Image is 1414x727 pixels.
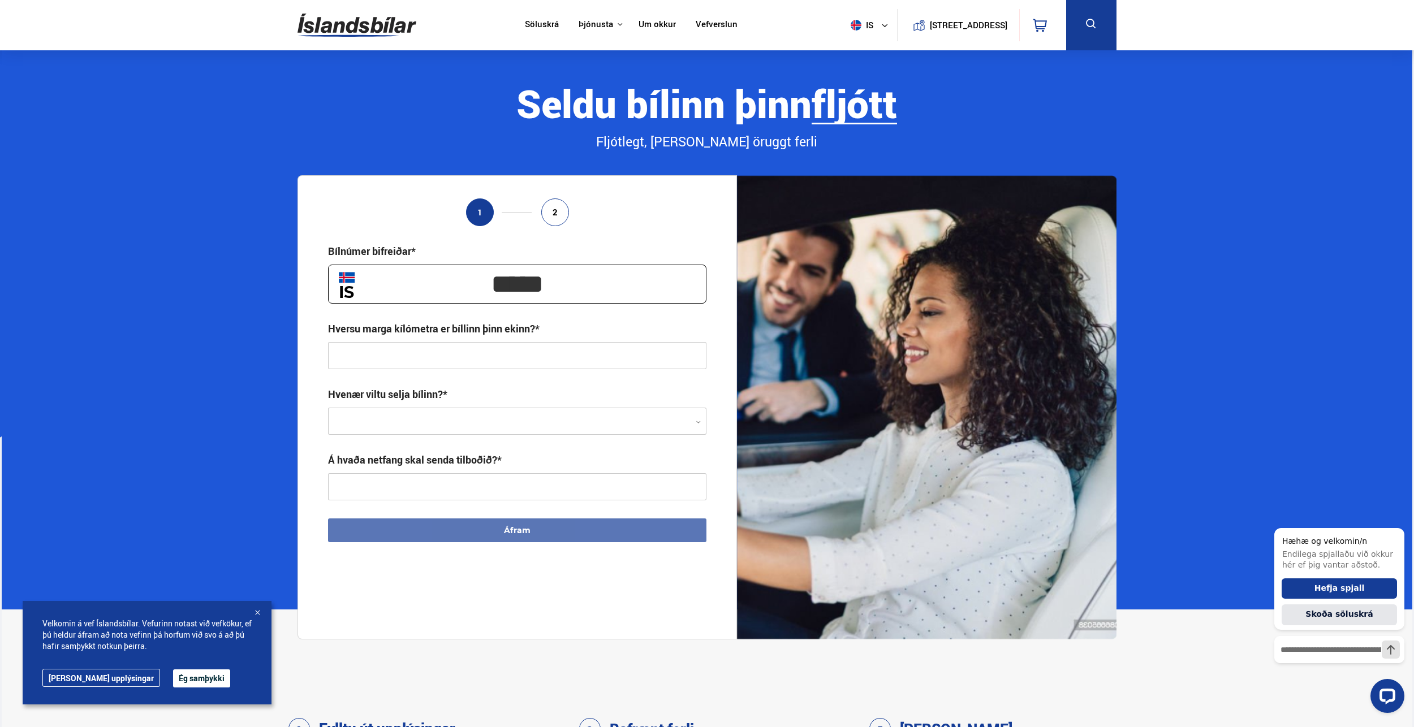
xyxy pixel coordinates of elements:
label: Hvenær viltu selja bílinn?* [328,387,447,401]
b: fljótt [812,77,897,129]
img: svg+xml;base64,PHN2ZyB4bWxucz0iaHR0cDovL3d3dy53My5vcmcvMjAwMC9zdmciIHdpZHRoPSI1MTIiIGhlaWdodD0iNT... [851,20,861,31]
a: [STREET_ADDRESS] [904,9,1014,41]
div: Hversu marga kílómetra er bíllinn þinn ekinn?* [328,322,540,335]
div: Seldu bílinn þinn [298,82,1116,124]
button: Áfram [328,518,707,542]
div: Fljótlegt, [PERSON_NAME] öruggt ferli [298,132,1116,152]
button: Ég samþykki [173,669,230,687]
a: [PERSON_NAME] upplýsingar [42,669,160,687]
span: is [846,20,874,31]
span: 1 [477,207,482,217]
iframe: LiveChat chat widget [1265,507,1409,722]
span: 2 [553,207,558,217]
a: Söluskrá [525,19,559,31]
span: Velkomin á vef Íslandsbílar. Vefurinn notast við vefkökur, ef þú heldur áfram að nota vefinn þá h... [42,618,252,652]
button: [STREET_ADDRESS] [934,20,1003,30]
div: Bílnúmer bifreiðar* [328,244,416,258]
a: Um okkur [639,19,676,31]
button: is [846,8,897,42]
a: Vefverslun [696,19,738,31]
button: Þjónusta [579,19,613,30]
div: Á hvaða netfang skal senda tilboðið?* [328,453,502,466]
img: G0Ugv5HjCgRt.svg [298,7,416,44]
